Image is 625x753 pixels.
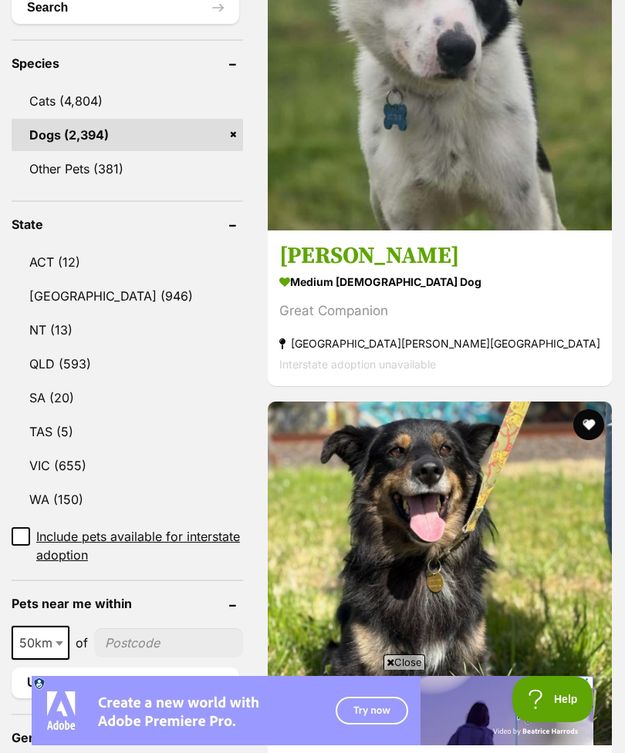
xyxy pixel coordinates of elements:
a: TAS (5) [12,415,243,448]
span: 50km [12,626,69,660]
img: iconc.png [107,1,122,12]
span: 50km [13,632,68,654]
a: QLD (593) [12,348,243,380]
header: Species [12,56,243,70]
iframe: Advertisement [32,676,593,745]
strong: medium [DEMOGRAPHIC_DATA] Dog [279,271,600,294]
a: WA (150) [12,483,243,516]
iframe: Help Scout Beacon - Open [512,676,594,722]
header: Gender [12,731,243,745]
button: Update [12,667,239,698]
a: [PERSON_NAME] medium [DEMOGRAPHIC_DATA] Dog Great Companion [GEOGRAPHIC_DATA][PERSON_NAME][GEOGRA... [268,230,612,387]
header: Pets near me within [12,597,243,610]
div: Great Companion [279,301,600,322]
img: consumer-privacy-logo.png [2,2,14,14]
button: favourite [573,409,604,440]
a: Other Pets (381) [12,153,243,185]
header: State [12,217,243,231]
a: Cats (4,804) [12,85,243,117]
a: SA (20) [12,382,243,414]
span: Interstate adoption unavailable [279,358,436,371]
h3: [PERSON_NAME] [279,242,600,271]
span: Close [383,654,425,670]
a: NT (13) [12,314,243,346]
a: [GEOGRAPHIC_DATA] (946) [12,280,243,312]
span: of [76,634,88,652]
img: Bixby - Alaskan Husky x Pomeranian Dog [268,402,612,745]
a: VIC (655) [12,449,243,482]
strong: [GEOGRAPHIC_DATA][PERSON_NAME][GEOGRAPHIC_DATA] [279,334,600,355]
a: Include pets available for interstate adoption [12,527,243,564]
input: postcode [94,628,243,657]
span: Include pets available for interstate adoption [36,527,243,564]
a: Dogs (2,394) [12,119,243,151]
a: ACT (12) [12,246,243,278]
